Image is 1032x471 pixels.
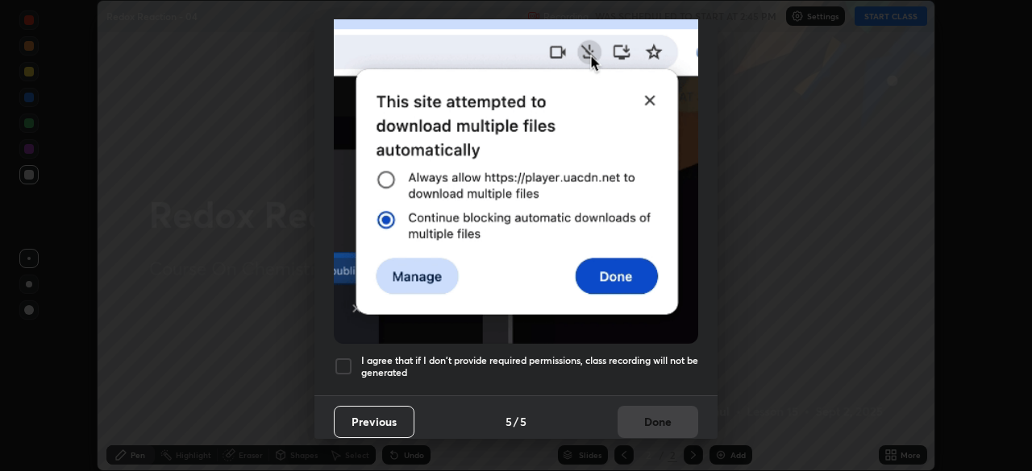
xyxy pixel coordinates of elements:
button: Previous [334,406,414,438]
h5: I agree that if I don't provide required permissions, class recording will not be generated [361,354,698,379]
h4: / [514,413,518,430]
h4: 5 [506,413,512,430]
h4: 5 [520,413,526,430]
